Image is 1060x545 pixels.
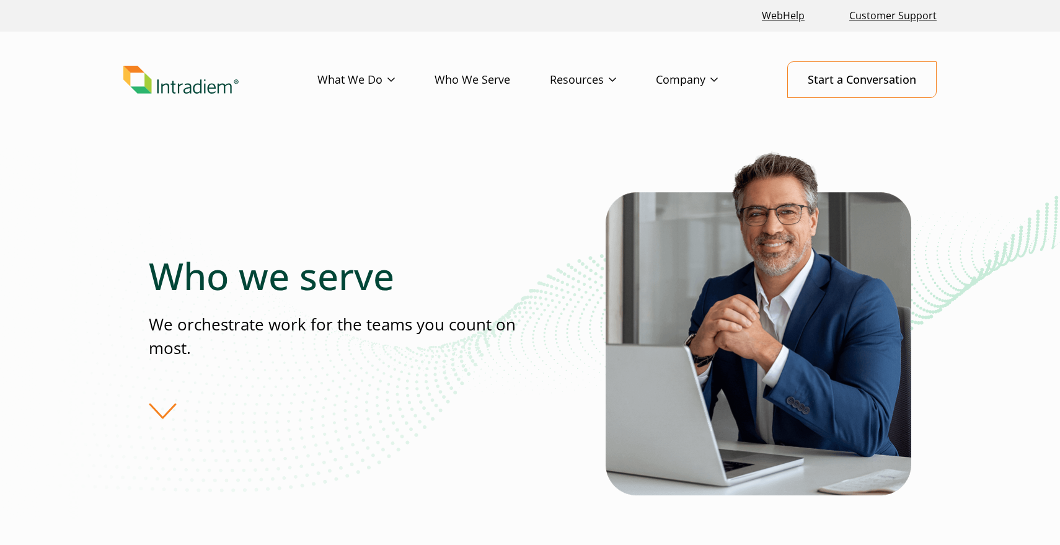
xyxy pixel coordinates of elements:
a: Link to homepage of Intradiem [123,66,317,94]
a: Customer Support [844,2,942,29]
img: Intradiem [123,66,239,94]
p: We orchestrate work for the teams you count on most. [149,313,529,360]
a: Resources [550,62,656,98]
a: Link opens in a new window [757,2,810,29]
a: Who We Serve [435,62,550,98]
h1: Who we serve [149,254,529,298]
a: Start a Conversation [787,61,937,98]
img: Who Intradiem Serves [606,148,911,495]
a: What We Do [317,62,435,98]
a: Company [656,62,757,98]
